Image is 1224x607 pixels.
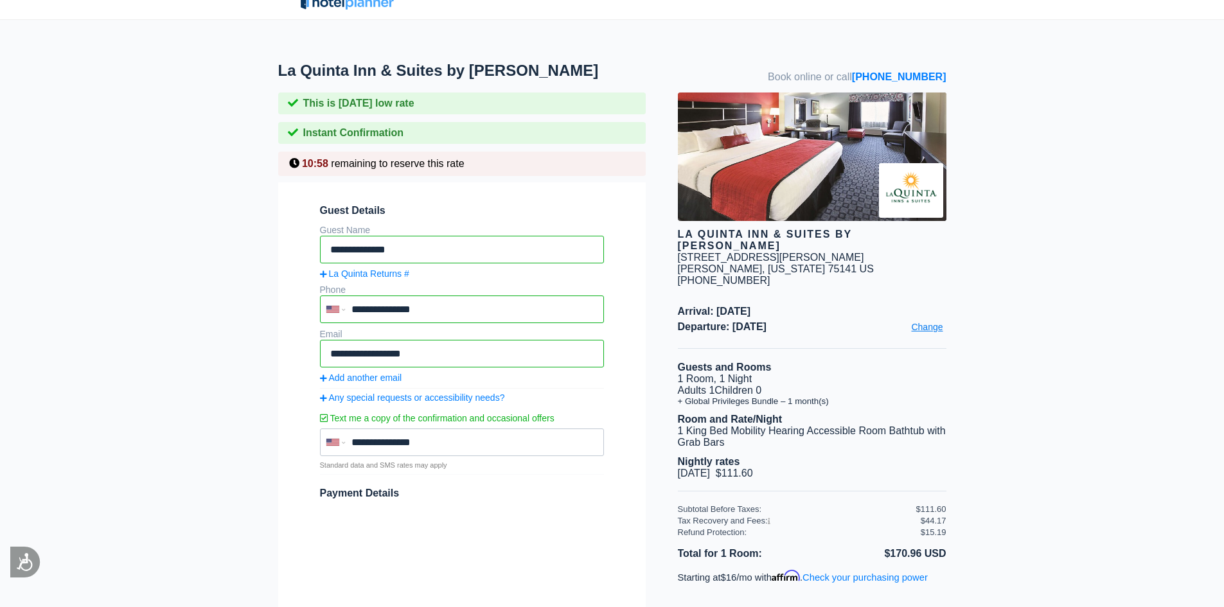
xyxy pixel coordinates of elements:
[320,373,604,383] a: Add another email
[678,396,946,406] li: + Global Privileges Bundle – 1 month(s)
[852,71,946,82] a: [PHONE_NUMBER]
[678,516,916,525] div: Tax Recovery and Fees:
[678,321,946,333] span: Departure: [DATE]
[678,456,740,467] b: Nightly rates
[721,572,737,583] span: $16
[828,263,857,274] span: 75141
[278,62,678,80] h1: La Quinta Inn & Suites by [PERSON_NAME]
[321,430,348,455] div: United States: +1
[812,545,946,562] li: $170.96 USD
[678,275,946,286] div: [PHONE_NUMBER]
[678,545,812,562] li: Total for 1 Room:
[320,268,604,279] a: La Quinta Returns #
[278,122,646,144] div: Instant Confirmation
[320,488,400,498] span: Payment Details
[921,516,946,525] div: $44.17
[320,408,604,428] label: Text me a copy of the confirmation and occasional offers
[768,263,825,274] span: [US_STATE]
[678,373,946,385] li: 1 Room, 1 Night
[320,285,346,295] label: Phone
[321,297,348,322] div: United States: +1
[921,527,946,537] div: $15.19
[678,425,946,448] li: 1 King Bed Mobility Hearing Accessible Room Bathtub with Grab Bars
[320,392,604,403] a: Any special requests or accessibility needs?
[678,92,946,221] img: hotel image
[278,92,646,114] div: This is [DATE] low rate
[320,225,371,235] label: Guest Name
[879,163,943,218] img: Brand logo for La Quinta Inn & Suites by Wyndham Dallas - Hutchins
[678,263,765,274] span: [PERSON_NAME],
[714,385,761,396] span: Children 0
[678,414,783,425] b: Room and Rate/Night
[320,461,604,469] p: Standard data and SMS rates may apply
[678,570,946,583] p: Starting at /mo with .
[302,158,328,169] span: 10:58
[331,158,464,169] span: remaining to reserve this rate
[678,252,864,263] div: [STREET_ADDRESS][PERSON_NAME]
[320,329,342,339] label: Email
[908,319,946,335] a: Change
[678,229,946,252] div: La Quinta Inn & Suites by [PERSON_NAME]
[678,385,946,396] li: Adults 1
[678,468,753,479] span: [DATE] $111.60
[916,504,946,514] div: $111.60
[768,71,946,83] span: Book online or call
[678,362,772,373] b: Guests and Rooms
[320,205,604,216] span: Guest Details
[860,263,874,274] span: US
[772,570,800,581] span: Affirm
[803,572,928,583] a: Check your purchasing power - Learn more about Affirm Financing (opens in modal)
[678,504,916,514] div: Subtotal Before Taxes:
[678,527,921,537] div: Refund Protection:
[678,306,946,317] span: Arrival: [DATE]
